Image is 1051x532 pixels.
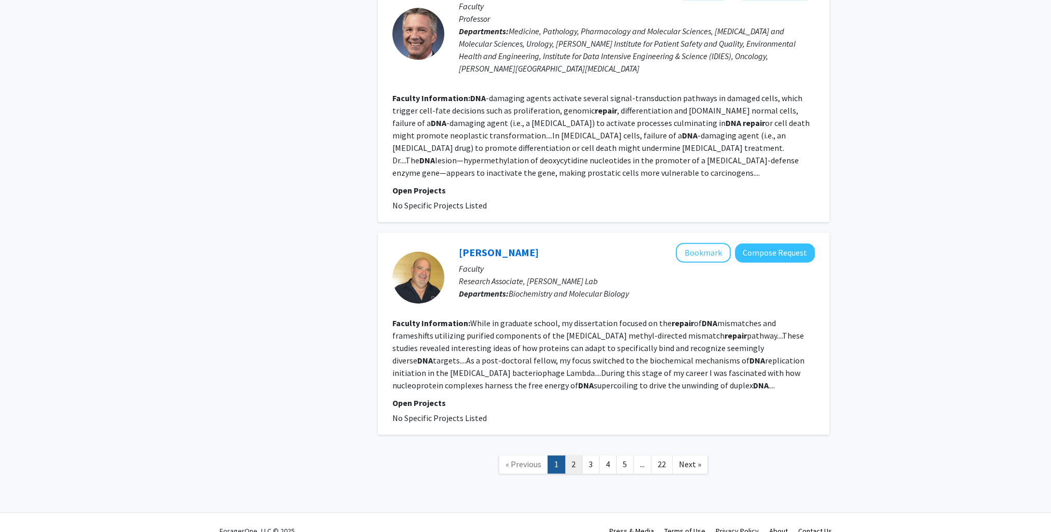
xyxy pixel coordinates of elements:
[459,26,796,74] span: Medicine, Pathology, Pharmacology and Molecular Sciences, [MEDICAL_DATA] and Molecular Sciences, ...
[392,184,815,197] p: Open Projects
[599,455,617,473] a: 4
[651,455,673,473] a: 22
[506,459,541,469] span: « Previous
[735,243,815,262] button: Compose Request to Brian Learn
[749,355,765,366] b: DNA
[392,318,804,390] fg-read-more: While in graduate school, my dissertation focused on the of mismatches and frameshifts utilizing ...
[417,355,433,366] b: DNA
[459,275,815,287] p: Research Associate, [PERSON_NAME] Lab
[459,246,539,259] a: [PERSON_NAME]
[419,155,435,165] b: DNA
[578,380,594,390] b: DNA
[565,455,582,473] a: 2
[392,318,470,328] b: Faculty Information:
[459,288,509,299] b: Departments:
[392,93,810,178] fg-read-more: -damaging agents activate several signal-transduction pathways in damaged cells, which trigger ce...
[392,93,470,103] b: Faculty Information:
[682,130,698,141] b: DNA
[676,243,731,262] button: Add Brian Learn to Bookmarks
[509,288,629,299] span: Biochemistry and Molecular Biology
[582,455,599,473] a: 3
[743,118,765,128] b: repair
[726,118,741,128] b: DNA
[679,459,701,469] span: Next »
[548,455,565,473] a: 1
[459,262,815,275] p: Faculty
[753,380,769,390] b: DNA
[392,413,487,423] span: No Specific Projects Listed
[470,93,486,103] b: DNA
[431,118,446,128] b: DNA
[8,485,44,524] iframe: Chat
[459,12,815,25] p: Professor
[616,455,634,473] a: 5
[640,459,645,469] span: ...
[595,105,617,116] b: repair
[378,445,829,487] nav: Page navigation
[702,318,717,328] b: DNA
[672,318,694,328] b: repair
[459,26,509,36] b: Departments:
[392,200,487,211] span: No Specific Projects Listed
[499,455,548,473] a: Previous Page
[392,397,815,409] p: Open Projects
[672,455,708,473] a: Next
[725,330,747,341] b: repair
